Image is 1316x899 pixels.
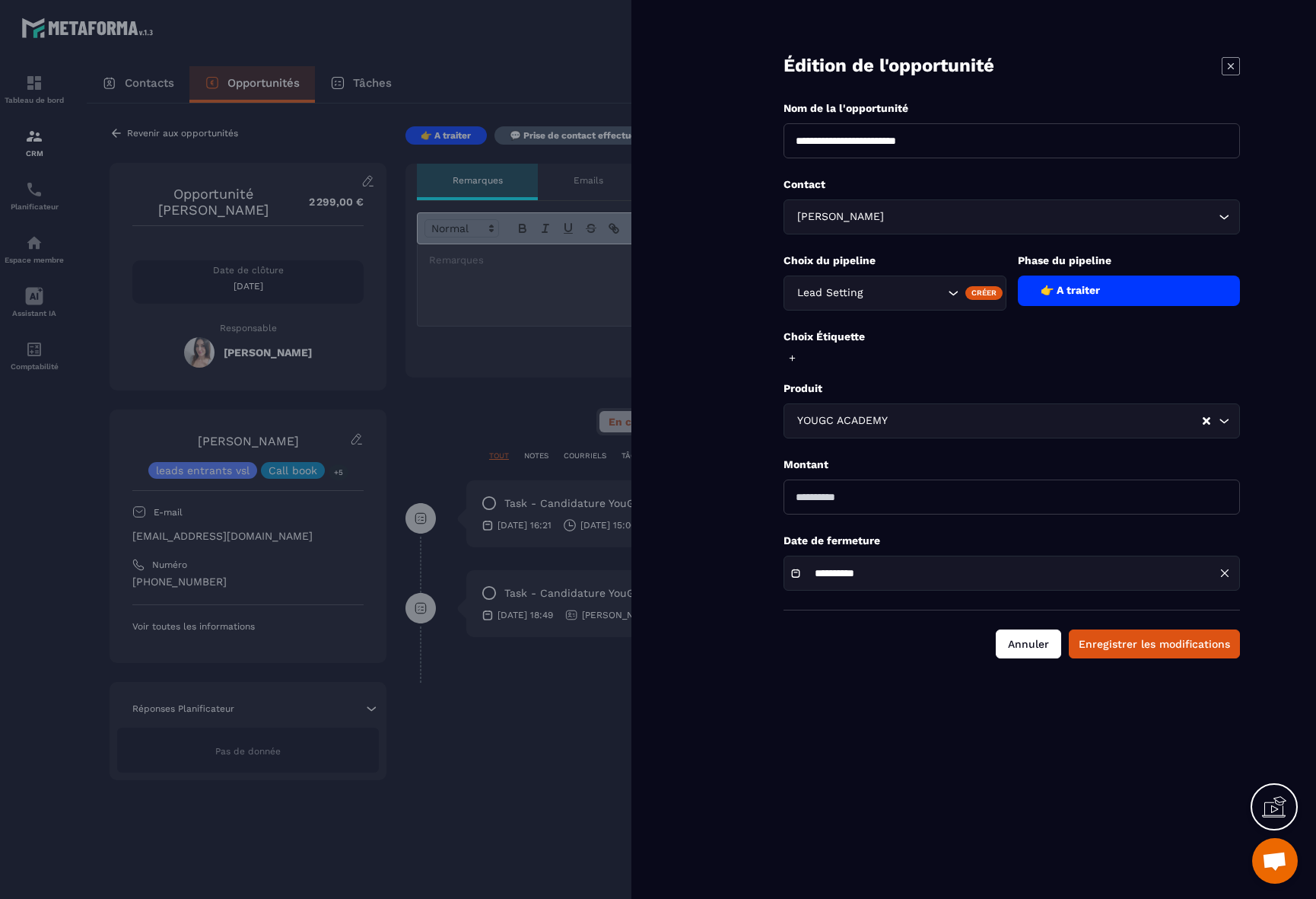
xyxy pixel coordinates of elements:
span: [PERSON_NAME] [793,209,887,225]
p: Choix Étiquette [784,330,1240,344]
button: Clear Selected [1203,416,1210,427]
span: YOUGC ACADEMY [793,413,891,429]
p: Produit [784,381,1240,396]
p: Montant [784,457,1240,472]
p: Choix du pipeline [784,253,1006,268]
button: Annuler [996,630,1061,658]
div: Search for option [784,199,1240,234]
input: Search for option [891,413,1201,429]
button: Enregistrer les modifications [1069,630,1240,658]
div: Search for option [784,276,1006,311]
div: Search for option [784,403,1240,438]
div: Créer [965,286,1003,300]
input: Search for option [887,209,1215,225]
p: Phase du pipeline [1018,253,1241,268]
p: Date de fermeture [784,534,1240,548]
div: Ouvrir le chat [1252,838,1298,884]
span: Lead Setting [793,285,866,301]
input: Search for option [866,285,944,301]
p: Édition de l'opportunité [784,53,994,78]
p: Contact [784,177,1240,192]
p: Nom de la l'opportunité [784,101,1240,116]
